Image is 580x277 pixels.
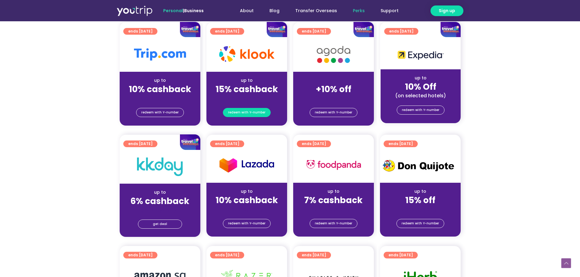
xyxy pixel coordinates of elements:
div: (for stays only) [125,207,195,213]
a: Support [373,5,406,16]
div: up to [385,75,456,81]
div: up to [125,77,195,84]
nav: Menu [220,5,406,16]
a: About [232,5,262,16]
div: up to [211,188,282,195]
a: ends [DATE] [384,252,418,258]
strong: 15% off [405,194,435,206]
span: get deal [153,220,167,228]
span: redeem with Y-number [402,219,439,228]
span: ends [DATE] [128,252,153,258]
a: redeem with Y-number [136,108,184,117]
a: get deal [138,220,182,229]
a: Perks [345,5,373,16]
a: Business [184,8,204,14]
strong: 10% Off [405,81,436,93]
span: redeem with Y-number [228,108,265,117]
span: redeem with Y-number [315,219,352,228]
a: redeem with Y-number [223,108,271,117]
a: redeem with Y-number [310,108,357,117]
div: up to [298,188,369,195]
span: redeem with Y-number [315,108,352,117]
strong: 10% cashback [216,194,278,206]
span: redeem with Y-number [402,106,439,114]
strong: 7% cashback [304,194,363,206]
span: ends [DATE] [302,140,326,147]
span: redeem with Y-number [228,219,265,228]
a: Sign up [431,5,463,16]
a: redeem with Y-number [397,106,445,115]
div: (for stays only) [298,95,369,101]
div: up to [385,188,456,195]
a: ends [DATE] [297,140,331,147]
span: ends [DATE] [215,140,239,147]
a: ends [DATE] [210,140,244,147]
a: redeem with Y-number [396,219,444,228]
span: up to [328,77,339,83]
a: Blog [262,5,287,16]
span: ends [DATE] [388,140,413,147]
strong: 6% cashback [130,195,189,207]
div: (for stays only) [125,95,195,101]
strong: 15% cashback [216,83,278,95]
div: (for stays only) [211,206,282,212]
div: (for stays only) [211,95,282,101]
div: (for stays only) [385,206,456,212]
strong: 10% cashback [129,83,191,95]
span: ends [DATE] [388,252,413,258]
span: Personal [163,8,183,14]
div: (for stays only) [298,206,369,212]
span: | [163,8,204,14]
div: (on selected hotels) [385,92,456,99]
div: up to [125,189,195,196]
a: redeem with Y-number [223,219,271,228]
a: ends [DATE] [384,140,418,147]
a: Transfer Overseas [287,5,345,16]
div: up to [211,77,282,84]
a: ends [DATE] [297,252,331,258]
a: ends [DATE] [123,252,157,258]
a: redeem with Y-number [310,219,357,228]
span: ends [DATE] [302,252,326,258]
span: ends [DATE] [215,252,239,258]
strong: +10% off [316,83,351,95]
span: Sign up [439,8,455,14]
a: ends [DATE] [210,252,244,258]
span: redeem with Y-number [141,108,179,117]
